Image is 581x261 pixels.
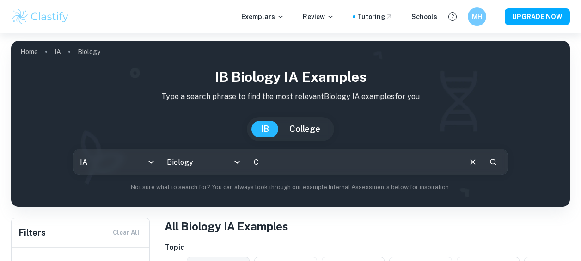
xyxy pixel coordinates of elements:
button: Open [231,155,244,168]
h6: MH [472,12,483,22]
button: UPGRADE NOW [505,8,570,25]
p: Biology [78,47,100,57]
a: Home [20,45,38,58]
p: Not sure what to search for? You can always look through our example Internal Assessments below f... [18,183,563,192]
button: Help and Feedback [445,9,460,25]
a: Tutoring [357,12,393,22]
button: College [280,121,330,137]
img: Clastify logo [11,7,70,26]
h1: IB Biology IA examples [18,67,563,87]
button: Search [485,154,501,170]
button: Clear [464,153,482,171]
h6: Filters [19,226,46,239]
a: Schools [411,12,437,22]
button: IB [251,121,278,137]
h6: Topic [165,242,570,253]
p: Exemplars [241,12,284,22]
div: IA [73,149,160,175]
input: E.g. photosynthesis, coffee and protein, HDI and diabetes... [247,149,461,175]
a: IA [55,45,61,58]
p: Type a search phrase to find the most relevant Biology IA examples for you [18,91,563,102]
p: Review [303,12,334,22]
h1: All Biology IA Examples [165,218,570,235]
button: MH [468,7,486,26]
img: profile cover [11,41,570,207]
